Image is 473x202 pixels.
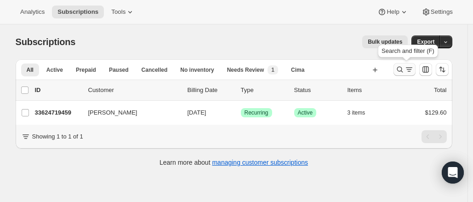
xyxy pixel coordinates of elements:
button: Customize table column order and visibility [419,63,432,76]
p: ID [35,86,81,95]
div: 33624719459[PERSON_NAME][DATE]SuccessRecurringSuccessActive3 items$129.60 [35,106,447,119]
span: No inventory [180,66,214,74]
button: Create new view [368,63,382,76]
button: Sort the results [436,63,449,76]
p: 33624719459 [35,108,81,117]
a: managing customer subscriptions [212,159,308,166]
p: Billing Date [188,86,234,95]
span: All [27,66,34,74]
p: Learn more about [160,158,308,167]
button: Bulk updates [362,35,408,48]
button: Search and filter results [393,63,416,76]
button: Subscriptions [52,6,104,18]
span: Cancelled [142,66,168,74]
div: IDCustomerBilling DateTypeStatusItemsTotal [35,86,447,95]
span: Active [46,66,63,74]
p: Showing 1 to 1 of 1 [32,132,83,141]
span: Tools [111,8,125,16]
span: Analytics [20,8,45,16]
p: Customer [88,86,180,95]
span: 1 [271,66,274,74]
span: Help [387,8,399,16]
button: Help [372,6,414,18]
span: Subscriptions [57,8,98,16]
span: Subscriptions [16,37,76,47]
span: Active [298,109,313,116]
span: [PERSON_NAME] [88,108,137,117]
span: $129.60 [425,109,447,116]
p: Status [294,86,340,95]
button: Settings [416,6,458,18]
button: Tools [106,6,140,18]
span: 3 items [348,109,365,116]
button: Export [411,35,440,48]
span: Bulk updates [368,38,402,46]
button: Analytics [15,6,50,18]
button: [PERSON_NAME] [83,105,175,120]
div: Open Intercom Messenger [442,162,464,184]
span: Recurring [245,109,268,116]
div: Items [348,86,393,95]
span: [DATE] [188,109,206,116]
p: Total [434,86,446,95]
span: Prepaid [76,66,96,74]
div: Type [241,86,287,95]
span: Settings [431,8,453,16]
span: Paused [109,66,129,74]
span: Cima [291,66,304,74]
nav: Pagination [422,130,447,143]
span: Export [417,38,434,46]
span: Needs Review [227,66,264,74]
button: 3 items [348,106,376,119]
